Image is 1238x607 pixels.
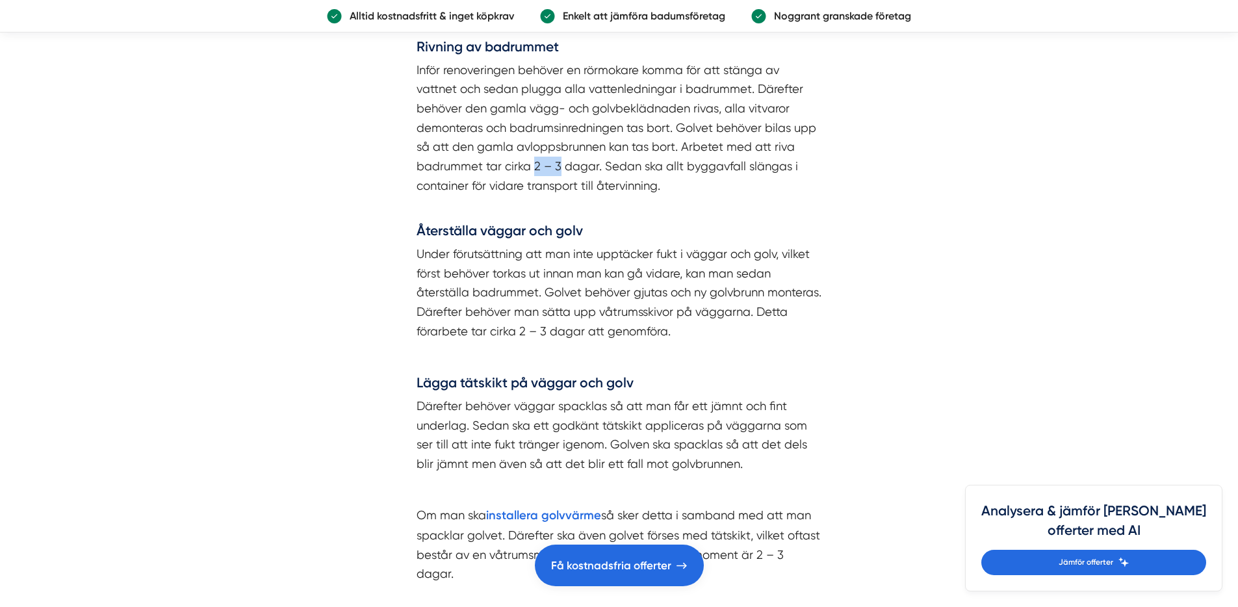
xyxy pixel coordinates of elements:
a: Jämför offerter [981,550,1206,575]
strong: installera golvvärme [486,508,601,523]
p: Noggrant granskade företag [766,8,911,24]
p: Om man ska så sker detta i samband med att man spacklar golvet. Därefter ska även golvet förses m... [417,506,822,602]
h4: Rivning av badrummet [417,37,822,60]
p: Inför renoveringen behöver en rörmokare komma för att stänga av vattnet och sedan plugga alla vat... [417,60,822,215]
p: Alltid kostnadsfritt & inget köpkrav [342,8,514,24]
h4: Återställa väggar och golv [417,221,822,244]
a: installera golvvärme [486,508,601,522]
p: Därefter behöver väggar spacklas så att man får ett jämnt och fint underlag. Sedan ska ett godkän... [417,396,822,474]
span: Jämför offerter [1059,556,1113,569]
h4: Lägga tätskikt på väggar och golv [417,373,822,396]
p: Under förutsättning att man inte upptäcker fukt i väggar och golv, vilket först behöver torkas ut... [417,244,822,341]
a: Få kostnadsfria offerter [535,545,704,586]
span: Få kostnadsfria offerter [551,557,671,575]
p: Enkelt att jämföra badumsföretag [555,8,725,24]
h4: Analysera & jämför [PERSON_NAME] offerter med AI [981,501,1206,550]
